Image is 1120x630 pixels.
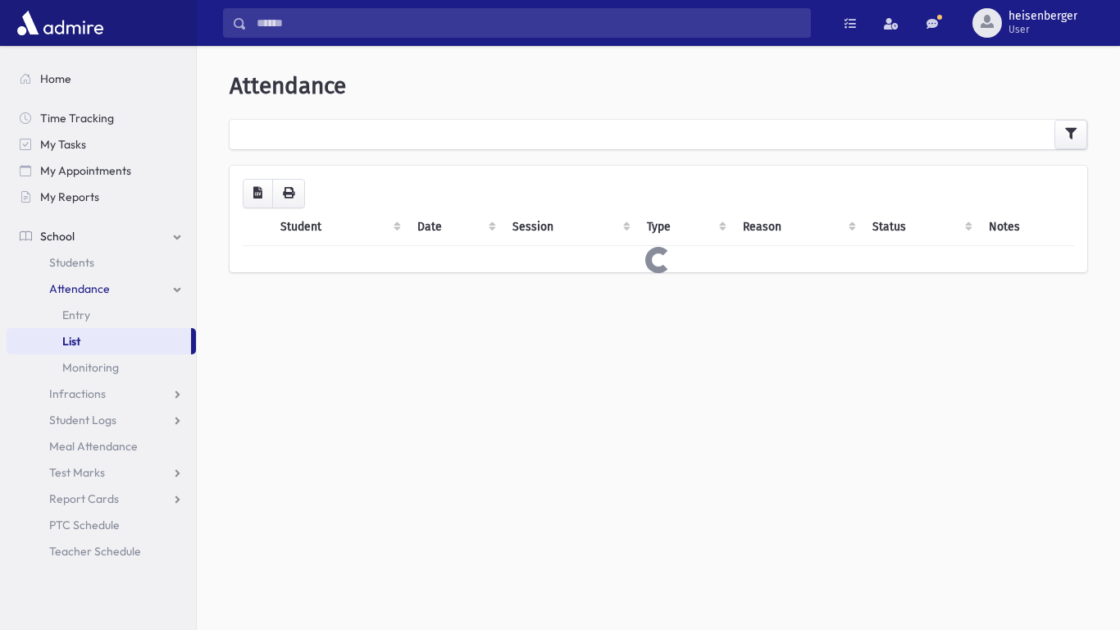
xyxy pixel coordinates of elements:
a: Monitoring [7,354,196,381]
a: Meal Attendance [7,433,196,459]
th: Student [271,208,408,246]
a: Entry [7,302,196,328]
img: AdmirePro [13,7,107,39]
span: Monitoring [62,360,119,375]
th: Type [637,208,733,246]
span: Students [49,255,94,270]
a: My Appointments [7,157,196,184]
span: School [40,229,75,244]
a: Teacher Schedule [7,538,196,564]
span: Infractions [49,386,106,401]
a: School [7,223,196,249]
a: List [7,328,191,354]
span: Report Cards [49,491,119,506]
span: User [1008,23,1077,36]
span: Test Marks [49,465,105,480]
span: Meal Attendance [49,439,138,454]
input: Search [247,8,810,38]
span: Attendance [230,72,346,99]
a: Students [7,249,196,276]
span: My Reports [40,189,99,204]
span: List [62,334,80,349]
a: Infractions [7,381,196,407]
a: My Reports [7,184,196,210]
th: Session [503,208,637,246]
a: My Tasks [7,131,196,157]
a: Home [7,66,196,92]
th: Reason [733,208,863,246]
span: Student Logs [49,413,116,427]
span: Attendance [49,281,110,296]
button: Print [272,179,305,208]
span: Teacher Schedule [49,544,141,559]
a: Student Logs [7,407,196,433]
a: Time Tracking [7,105,196,131]
span: heisenberger [1008,10,1077,23]
th: Date [407,208,503,246]
span: Time Tracking [40,111,114,126]
th: Notes [979,208,1074,246]
a: PTC Schedule [7,512,196,538]
span: My Appointments [40,163,131,178]
span: Home [40,71,71,86]
span: Entry [62,308,90,322]
span: My Tasks [40,137,86,152]
a: Attendance [7,276,196,302]
a: Report Cards [7,486,196,512]
th: Status [863,208,980,246]
a: Test Marks [7,459,196,486]
button: CSV [243,179,273,208]
span: PTC Schedule [49,518,120,532]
